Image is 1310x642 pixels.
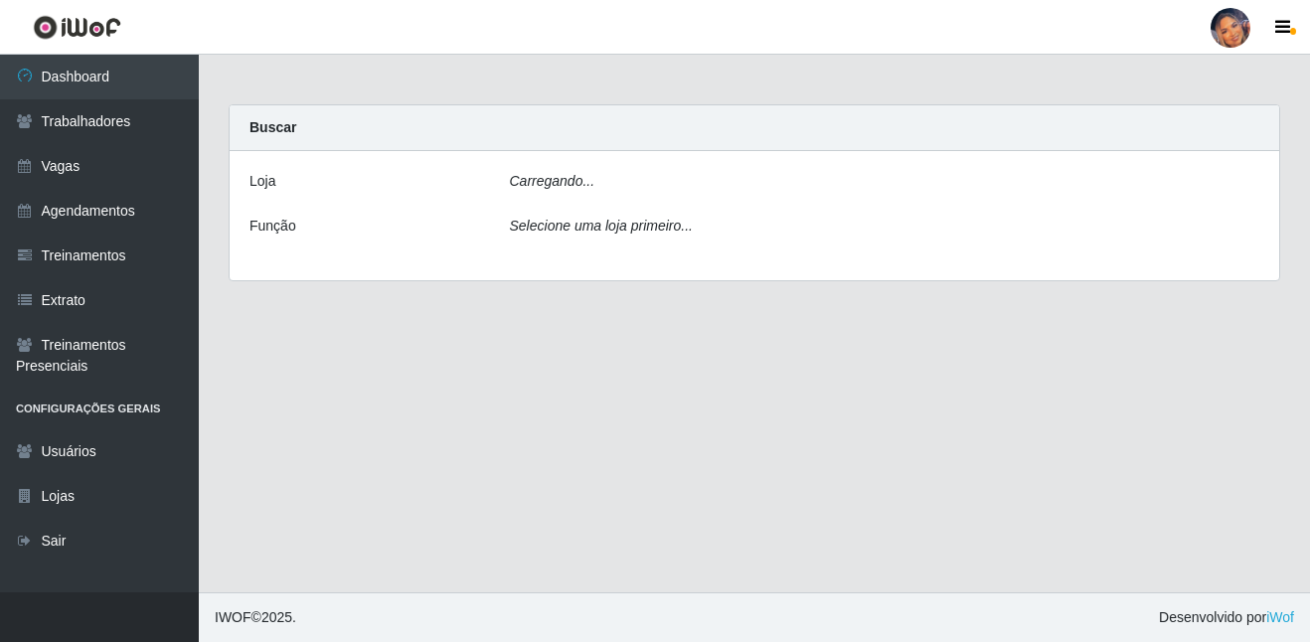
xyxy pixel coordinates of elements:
img: CoreUI Logo [33,15,121,40]
label: Loja [249,171,275,192]
label: Função [249,216,296,237]
a: iWof [1266,609,1294,625]
span: IWOF [215,609,251,625]
i: Carregando... [510,173,595,189]
i: Selecione uma loja primeiro... [510,218,693,234]
strong: Buscar [249,119,296,135]
span: © 2025 . [215,607,296,628]
span: Desenvolvido por [1159,607,1294,628]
